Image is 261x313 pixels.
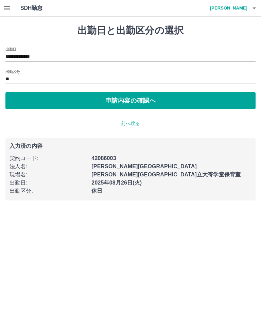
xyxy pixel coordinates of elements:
b: 休日 [91,188,102,194]
b: [PERSON_NAME][GEOGRAPHIC_DATA]立大寄学童保育室 [91,172,241,177]
b: [PERSON_NAME][GEOGRAPHIC_DATA] [91,163,197,169]
p: 前へ戻る [5,120,256,127]
label: 出勤区分 [5,69,20,74]
p: 入力済の内容 [10,143,251,149]
b: 2025年08月26日(火) [91,180,142,186]
p: 現場名 : [10,171,87,179]
p: 法人名 : [10,162,87,171]
p: 出勤区分 : [10,187,87,195]
label: 出勤日 [5,47,16,52]
h1: 出勤日と出勤区分の選択 [5,25,256,36]
button: 申請内容の確認へ [5,92,256,109]
p: 出勤日 : [10,179,87,187]
p: 契約コード : [10,154,87,162]
b: 42086003 [91,155,116,161]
